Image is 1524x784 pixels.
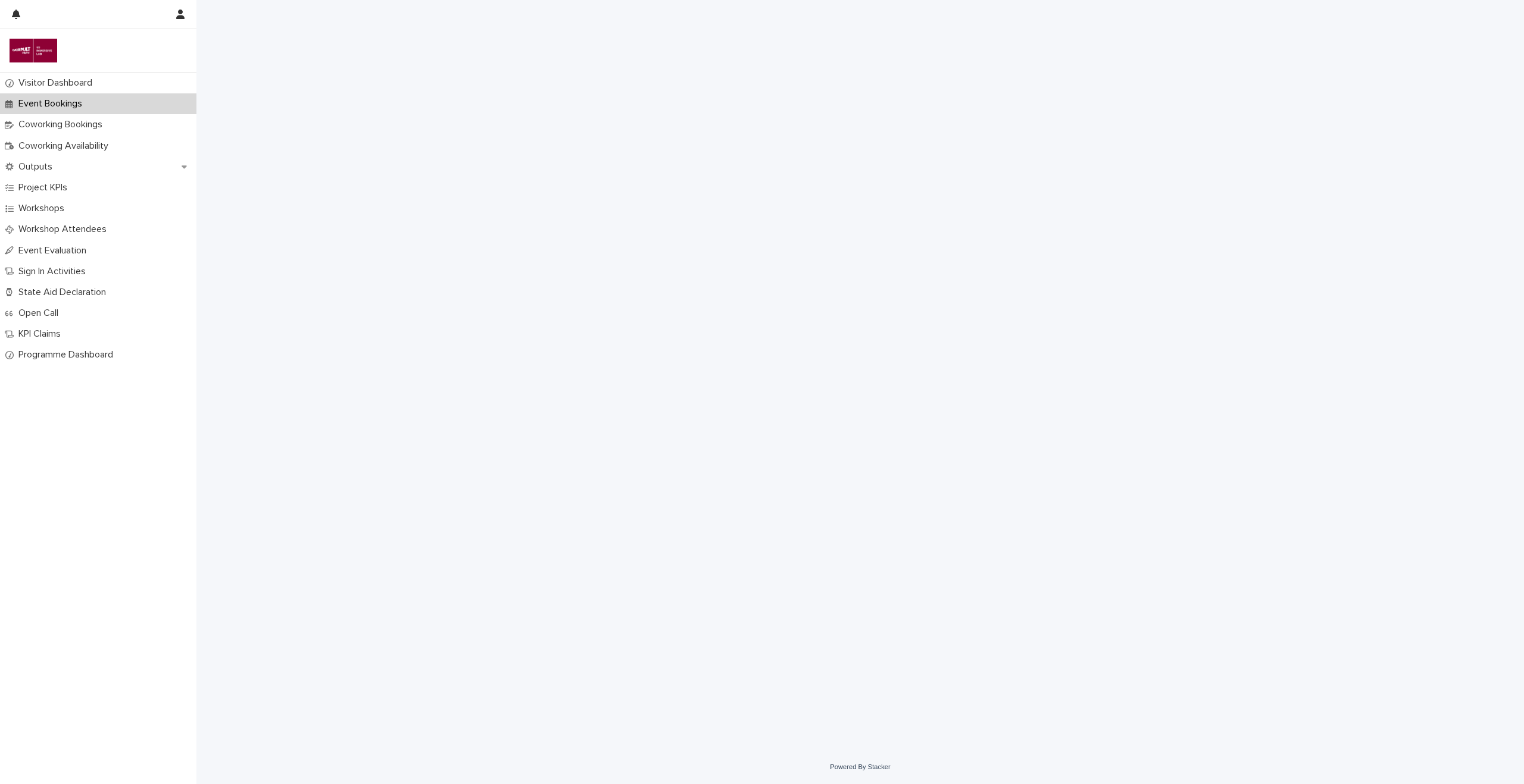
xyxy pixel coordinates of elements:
p: Event Bookings [14,98,92,109]
p: Open Call [14,308,68,319]
p: Event Evaluation [14,245,96,256]
p: Sign In Activities [14,266,95,277]
p: Programme Dashboard [14,349,123,360]
p: Coworking Availability [14,140,118,152]
a: Powered By Stacker [830,763,890,770]
p: Outputs [14,161,62,173]
p: State Aid Declaration [14,287,115,298]
p: Workshops [14,203,74,214]
p: Workshop Attendees [14,224,116,235]
p: Coworking Bookings [14,119,112,130]
p: Visitor Dashboard [14,77,102,89]
p: KPI Claims [14,328,70,340]
p: Project KPIs [14,182,77,193]
img: i9DvXJckRTuEzCqe7wSy [10,39,57,62]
